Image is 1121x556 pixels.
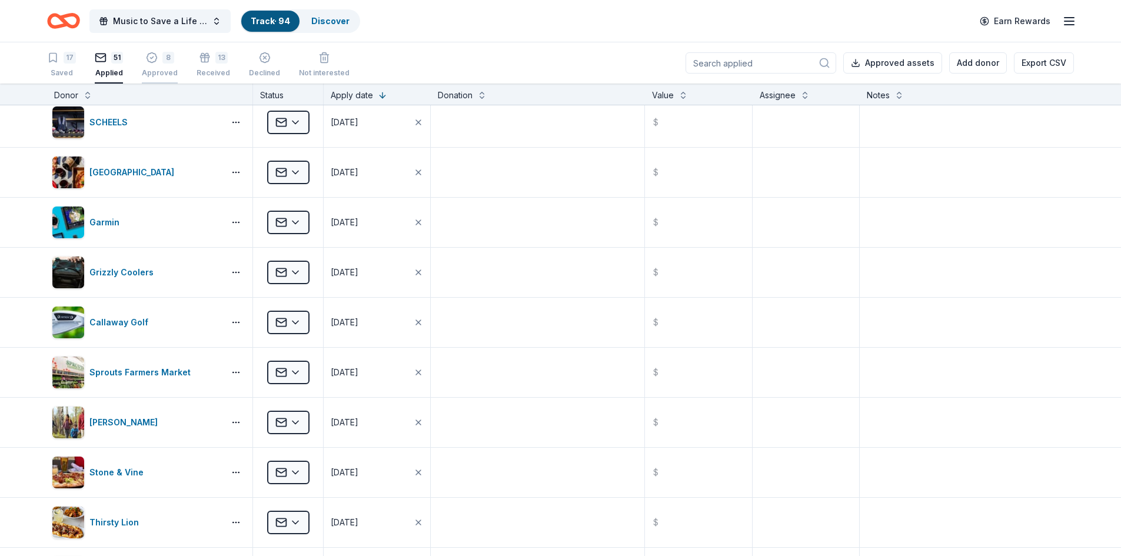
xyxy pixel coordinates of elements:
[331,265,358,279] div: [DATE]
[47,68,76,78] div: Saved
[52,157,84,188] img: Image for North Italia
[197,47,230,84] button: 13Received
[324,98,430,147] button: [DATE]
[949,52,1007,74] button: Add donor
[324,298,430,347] button: [DATE]
[52,356,219,389] button: Image for Sprouts Farmers MarketSprouts Farmers Market
[331,165,358,179] div: [DATE]
[54,88,78,102] div: Donor
[142,47,178,84] button: 8Approved
[52,106,84,138] img: Image for SCHEELS
[89,465,148,480] div: Stone & Vine
[52,506,219,539] button: Image for Thirsty Lion Thirsty Lion
[95,47,123,84] button: 51Applied
[52,456,219,489] button: Image for Stone & VineStone & Vine
[843,52,942,74] button: Approved assets
[89,165,179,179] div: [GEOGRAPHIC_DATA]
[52,406,219,439] button: Image for L.L.Bean[PERSON_NAME]
[52,257,84,288] img: Image for Grizzly Coolers
[253,84,324,105] div: Status
[52,306,219,339] button: Image for Callaway GolfCallaway Golf
[1014,52,1074,74] button: Export CSV
[438,88,473,102] div: Donation
[215,46,228,58] div: 13
[299,47,350,84] button: Not interested
[89,265,158,279] div: Grizzly Coolers
[89,215,124,229] div: Garmin
[331,415,358,430] div: [DATE]
[331,515,358,530] div: [DATE]
[89,515,144,530] div: Thirsty Lion
[331,365,358,379] div: [DATE]
[652,88,674,102] div: Value
[249,68,280,78] div: Declined
[331,115,358,129] div: [DATE]
[52,106,219,139] button: Image for SCHEELSSCHEELS
[95,68,123,78] div: Applied
[299,68,350,78] div: Not interested
[324,248,430,297] button: [DATE]
[52,507,84,538] img: Image for Thirsty Lion
[162,46,174,58] div: 8
[251,16,290,26] a: Track· 94
[89,9,231,33] button: Music to Save a Life Concert
[973,11,1057,32] a: Earn Rewards
[331,315,358,329] div: [DATE]
[324,148,430,197] button: [DATE]
[111,52,123,64] div: 51
[52,206,219,239] button: Image for GarminGarmin
[89,115,132,129] div: SCHEELS
[89,415,162,430] div: [PERSON_NAME]
[52,256,219,289] button: Image for Grizzly CoolersGrizzly Coolers
[89,365,195,379] div: Sprouts Farmers Market
[867,88,890,102] div: Notes
[324,398,430,447] button: [DATE]
[311,16,350,26] a: Discover
[331,88,373,102] div: Apply date
[197,62,230,72] div: Received
[47,7,80,35] a: Home
[324,448,430,497] button: [DATE]
[52,207,84,238] img: Image for Garmin
[52,457,84,488] img: Image for Stone & Vine
[52,307,84,338] img: Image for Callaway Golf
[89,315,153,329] div: Callaway Golf
[686,52,836,74] input: Search applied
[324,198,430,247] button: [DATE]
[760,88,796,102] div: Assignee
[52,407,84,438] img: Image for L.L.Bean
[240,9,360,33] button: Track· 94Discover
[64,52,76,64] div: 17
[249,47,280,84] button: Declined
[331,215,358,229] div: [DATE]
[113,14,207,28] span: Music to Save a Life Concert
[331,465,358,480] div: [DATE]
[52,156,219,189] button: Image for North Italia[GEOGRAPHIC_DATA]
[142,62,178,72] div: Approved
[324,348,430,397] button: [DATE]
[52,357,84,388] img: Image for Sprouts Farmers Market
[324,498,430,547] button: [DATE]
[47,47,76,84] button: 17Saved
